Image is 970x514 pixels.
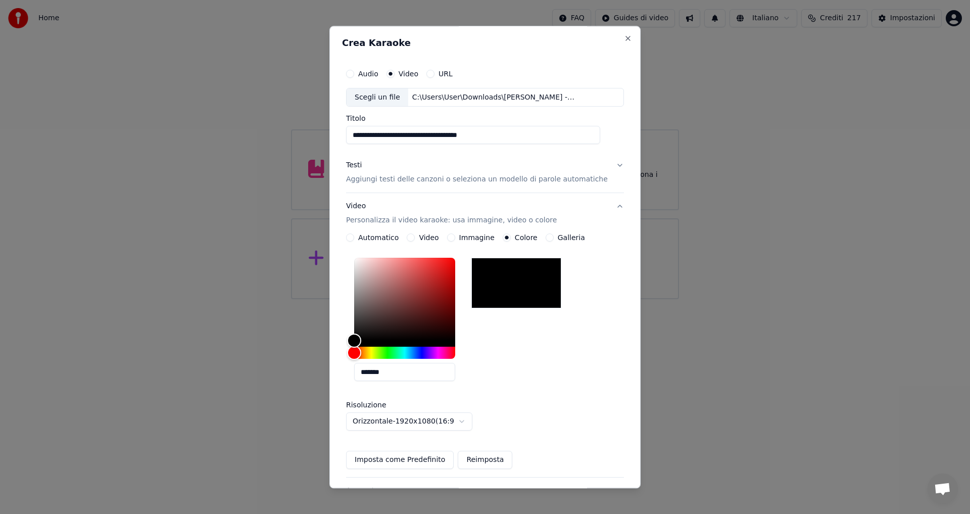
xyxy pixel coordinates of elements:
[515,235,538,242] label: Colore
[354,347,455,359] div: Hue
[458,451,512,470] button: Reimposta
[342,38,628,48] h2: Crea Karaoke
[399,70,418,77] label: Video
[358,70,378,77] label: Audio
[558,235,585,242] label: Galleria
[346,175,608,185] p: Aggiungi testi delle canzoni o seleziona un modello di parole automatiche
[346,402,447,409] label: Risoluzione
[358,235,399,242] label: Automatico
[419,235,439,242] label: Video
[347,88,408,107] div: Scegli un file
[459,235,495,242] label: Immagine
[439,70,453,77] label: URL
[346,202,557,226] div: Video
[346,115,624,122] label: Titolo
[346,216,557,226] p: Personalizza il video karaoke: usa immagine, video o colore
[346,194,624,234] button: VideoPersonalizza il video karaoke: usa immagine, video o colore
[346,451,454,470] button: Imposta come Predefinito
[408,92,580,103] div: C:\Users\User\Downloads\[PERSON_NAME] - 'O ffanno sulo 'e femmene - GigiFinizioOfficial (720p, h2...
[346,161,362,171] div: Testi
[346,234,624,478] div: VideoPersonalizza il video karaoke: usa immagine, video o colore
[346,478,624,504] button: Avanzato
[354,258,455,341] div: Color
[346,153,624,193] button: TestiAggiungi testi delle canzoni o seleziona un modello di parole automatiche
